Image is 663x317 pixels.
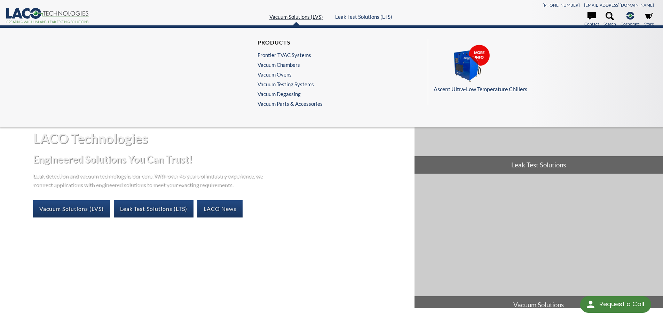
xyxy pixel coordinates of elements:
a: Leak Test Solutions (LTS) [335,14,392,20]
span: Leak Test Solutions [415,156,663,174]
a: [PHONE_NUMBER] [543,2,580,8]
a: Frontier TVAC Systems [258,52,319,58]
a: Store [644,12,654,27]
a: Vacuum Chambers [258,62,319,68]
h2: Engineered Solutions You Can Trust! [33,153,409,166]
a: Ascent Ultra-Low Temperature Chillers [434,45,650,94]
span: Corporate [621,21,640,27]
a: Vacuum Parts & Accessories [258,101,323,107]
img: round button [585,299,596,310]
a: Vacuum Degassing [258,91,319,97]
img: Ascent_Chillers_Pods__LVS_.png [434,45,503,84]
h1: LACO Technologies [33,130,409,147]
span: Vacuum Solutions [415,296,663,314]
a: Vacuum Solutions [415,174,663,314]
a: Contact [584,12,599,27]
a: Vacuum Ovens [258,71,319,78]
a: Leak Test Solutions (LTS) [114,200,194,217]
p: Leak detection and vacuum technology is our core. With over 45 years of industry experience, we c... [33,171,266,189]
a: Vacuum Solutions (LVS) [33,200,110,217]
a: Vacuum Testing Systems [258,81,319,87]
h4: Products [258,39,319,46]
a: LACO News [197,200,243,217]
a: [EMAIL_ADDRESS][DOMAIN_NAME] [584,2,654,8]
a: Vacuum Solutions (LVS) [269,14,323,20]
p: Ascent Ultra-Low Temperature Chillers [434,85,650,94]
a: Search [603,12,616,27]
div: Request a Call [580,296,651,313]
div: Request a Call [599,296,644,312]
